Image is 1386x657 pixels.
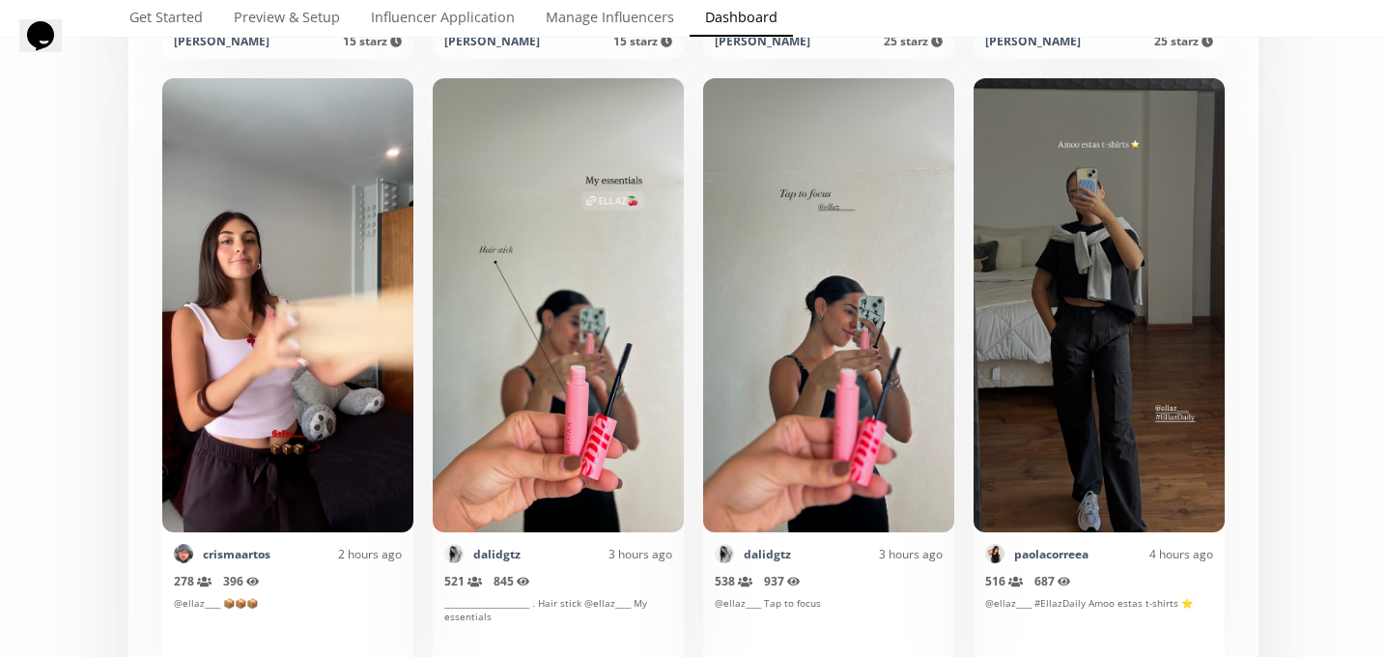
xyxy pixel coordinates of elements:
span: 687 [1034,573,1071,589]
div: 3 hours ago [521,546,672,562]
span: 15 starz [613,33,672,49]
span: 538 [715,573,752,589]
span: 516 [985,573,1023,589]
span: 278 [174,573,212,589]
div: [PERSON_NAME] [174,33,269,49]
div: [PERSON_NAME] [715,33,810,49]
span: 25 starz [1154,33,1213,49]
a: dalidgtz [744,546,791,562]
iframe: chat widget [19,19,81,77]
a: crismaartos [203,546,270,562]
span: 15 starz [343,33,402,49]
img: 504056662_18513456589007569_1671579976285952033_n.jpg [715,544,734,563]
div: 4 hours ago [1089,546,1213,562]
div: 3 hours ago [791,546,943,562]
div: [PERSON_NAME] [444,33,540,49]
span: 937 [764,573,801,589]
img: 504056662_18513456589007569_1671579976285952033_n.jpg [444,544,464,563]
span: 845 [494,573,530,589]
span: 521 [444,573,482,589]
span: 396 [223,573,260,589]
a: dalidgtz [473,546,521,562]
span: 25 starz [884,33,943,49]
div: 2 hours ago [270,546,402,562]
img: 489986614_1191731062423443_5874133429338055646_n.jpg [174,544,193,563]
a: paolacorreea [1014,546,1089,562]
img: 515813510_18513491446061544_1011768810046494859_n.jpg [985,544,1004,563]
div: [PERSON_NAME] [985,33,1081,49]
